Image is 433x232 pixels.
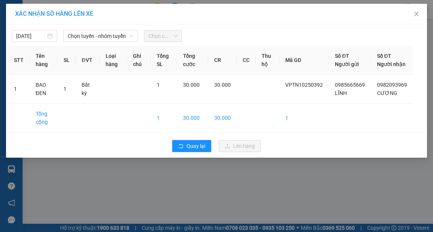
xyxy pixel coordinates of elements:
span: close [413,11,419,17]
span: 1 [64,86,67,92]
th: Mã GD [279,46,329,75]
td: BAO ĐEN [30,75,58,104]
span: LĨNH [335,90,347,96]
button: uploadLên hàng [219,140,261,152]
div: 50.000 [6,48,60,57]
input: 12/10/2025 [16,32,46,40]
th: CR [208,46,237,75]
th: Thu hộ [256,46,279,75]
span: Gửi: [6,7,18,15]
td: Bất kỳ [76,75,99,104]
th: STT [8,46,30,75]
div: 0344529411 [64,33,117,44]
span: rollback [178,143,183,149]
div: 0984286120 [6,33,59,44]
span: CƯƠNG [377,90,397,96]
span: R : [6,49,13,57]
span: Chọn chuyến [148,30,177,42]
span: down [129,34,134,38]
div: SÙN [64,24,117,33]
button: Close [406,4,427,25]
span: VPTN10250392 [285,82,323,88]
th: Tổng SL [151,46,177,75]
th: CC [237,46,256,75]
th: Loại hàng [100,46,127,75]
td: 1 [151,104,177,133]
span: 0982093969 [377,82,407,88]
th: Tổng cước [177,46,208,75]
span: Người nhận [377,61,406,67]
span: 30.000 [214,82,231,88]
span: 30.000 [183,82,200,88]
button: rollbackQuay lại [172,140,211,152]
span: XÁC NHẬN SỐ HÀNG LÊN XE [15,10,93,17]
td: 1 [279,104,329,133]
th: ĐVT [76,46,99,75]
span: Nhận: [64,7,82,15]
div: TƯƠI [6,24,59,33]
div: 167 QL13 [64,6,117,24]
th: Tên hàng [30,46,58,75]
th: SL [58,46,76,75]
div: VP Trưng Nhị [6,6,59,24]
span: Quay lại [186,142,205,150]
td: 30.000 [177,104,208,133]
td: 30.000 [208,104,237,133]
th: Ghi chú [127,46,151,75]
span: 0985665669 [335,82,365,88]
span: Người gửi [335,61,359,67]
td: 1 [8,75,30,104]
span: Số ĐT [335,53,349,59]
span: 1 [157,82,160,88]
span: Chọn tuyến - nhóm tuyến [68,30,133,42]
span: Số ĐT [377,53,391,59]
td: Tổng cộng [30,104,58,133]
